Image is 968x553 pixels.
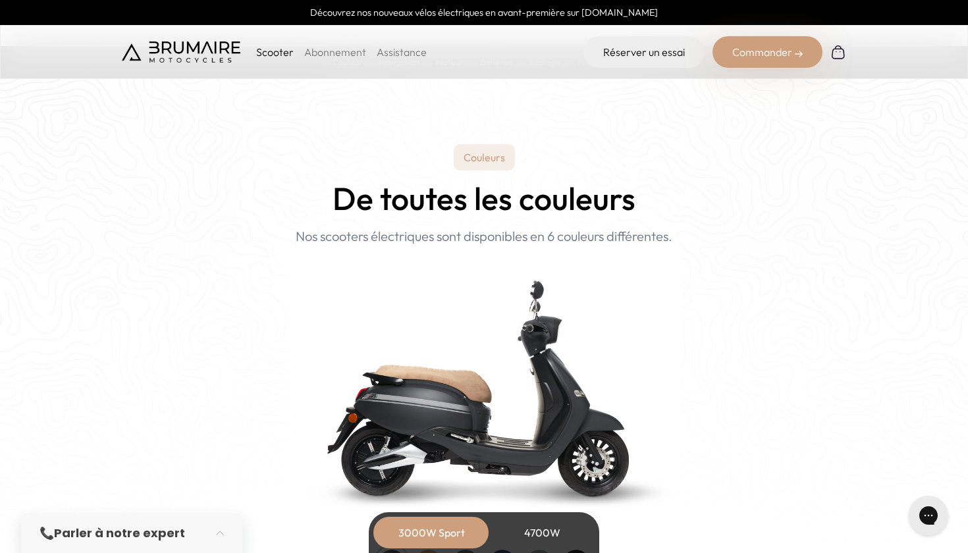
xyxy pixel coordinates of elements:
[902,491,955,540] iframe: Gorgias live chat messenger
[830,44,846,60] img: Panier
[296,226,672,246] p: Nos scooters électriques sont disponibles en 6 couleurs différentes.
[304,45,366,59] a: Abonnement
[333,181,635,216] h2: De toutes les couleurs
[122,41,240,63] img: Brumaire Motocycles
[489,517,595,548] div: 4700W
[795,50,803,58] img: right-arrow-2.png
[256,44,294,60] p: Scooter
[713,36,822,68] div: Commander
[583,36,705,68] a: Réserver un essai
[454,144,515,171] p: Couleurs
[379,517,484,548] div: 3000W Sport
[377,45,427,59] a: Assistance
